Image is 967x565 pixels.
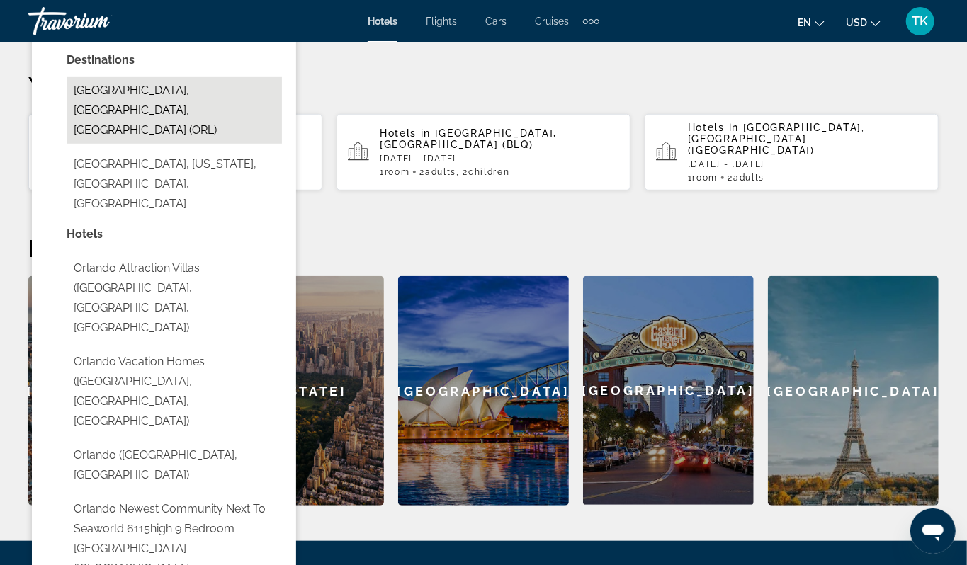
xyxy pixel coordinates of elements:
a: New York[US_STATE] [213,276,384,506]
button: Change currency [846,12,881,33]
p: Your Recent Searches [28,71,939,99]
a: Paris[GEOGRAPHIC_DATA] [768,276,939,506]
div: [GEOGRAPHIC_DATA] [28,276,199,506]
span: 2 [419,167,456,177]
div: [GEOGRAPHIC_DATA] [768,276,939,506]
a: Flights [426,16,457,27]
button: Select hotel: Orlando Attraction Villas (Davenport, FL, US) [67,255,282,341]
span: [GEOGRAPHIC_DATA], [GEOGRAPHIC_DATA] (BLQ) [380,127,557,150]
div: [US_STATE] [213,276,384,506]
button: Select city: Orlando International Airport, Florida, FL, United States [67,151,282,217]
span: Adults [425,167,456,177]
a: San Diego[GEOGRAPHIC_DATA] [583,276,754,506]
p: City options [67,50,282,70]
span: 2 [728,173,764,183]
p: [DATE] - [DATE] [380,154,619,164]
button: Hotels in [GEOGRAPHIC_DATA], [GEOGRAPHIC_DATA] (BLQ)[DATE] - [DATE]1Room2Adults, 2Children [337,113,630,191]
span: TK [912,14,929,28]
div: [GEOGRAPHIC_DATA] [398,276,569,506]
span: Children [468,167,509,177]
button: Hotels in [GEOGRAPHIC_DATA], [GEOGRAPHIC_DATA] ([GEOGRAPHIC_DATA])[DATE] - [DATE]1Room2Adults, 2C... [28,113,322,191]
iframe: Button to launch messaging window [910,508,956,554]
a: Cars [485,16,507,27]
button: Hotels in [GEOGRAPHIC_DATA], [GEOGRAPHIC_DATA] ([GEOGRAPHIC_DATA])[DATE] - [DATE]1Room2Adults [645,113,939,191]
span: Hotels in [380,127,431,139]
p: [DATE] - [DATE] [688,159,927,169]
span: en [798,17,811,28]
span: USD [846,17,867,28]
a: Sydney[GEOGRAPHIC_DATA] [398,276,569,506]
button: Select hotel: Orlando Vacation Homes (Davenport, FL, US) [67,348,282,435]
h2: Featured Destinations [28,234,939,262]
span: Adults [733,173,764,183]
span: Hotels in [688,122,739,133]
p: Hotel options [67,224,282,244]
span: Room [693,173,718,183]
span: [GEOGRAPHIC_DATA], [GEOGRAPHIC_DATA] ([GEOGRAPHIC_DATA]) [688,122,865,156]
a: Hotels [368,16,397,27]
button: Select city: Orlando, FL, United States (ORL) [67,77,282,144]
span: Room [385,167,410,177]
button: Change language [798,12,825,33]
span: 1 [380,167,409,177]
span: , 2 [456,167,510,177]
a: Barcelona[GEOGRAPHIC_DATA] [28,276,199,506]
a: Cruises [535,16,569,27]
button: Extra navigation items [583,10,599,33]
div: [GEOGRAPHIC_DATA] [583,276,754,505]
a: Travorium [28,3,170,40]
button: Select hotel: Orlando (Porto Garibaldi, IT) [67,442,282,489]
span: 1 [688,173,718,183]
button: User Menu [902,6,939,36]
